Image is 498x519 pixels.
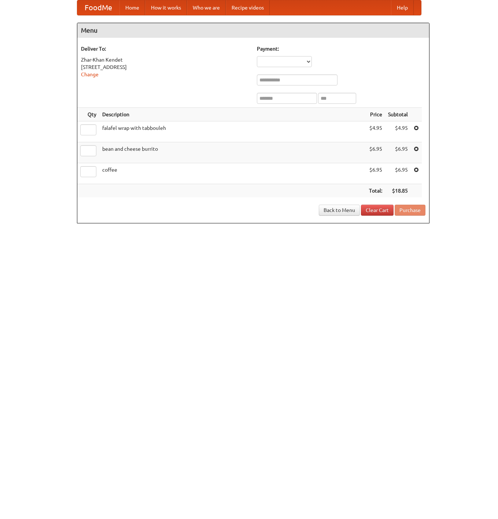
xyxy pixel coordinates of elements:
[385,163,411,184] td: $6.95
[99,163,366,184] td: coffee
[366,184,385,198] th: Total:
[391,0,414,15] a: Help
[99,108,366,121] th: Description
[81,63,250,71] div: [STREET_ADDRESS]
[99,121,366,142] td: falafel wrap with tabbouleh
[366,142,385,163] td: $6.95
[366,121,385,142] td: $4.95
[187,0,226,15] a: Who we are
[99,142,366,163] td: bean and cheese burrito
[119,0,145,15] a: Home
[81,72,99,77] a: Change
[361,205,394,216] a: Clear Cart
[395,205,425,216] button: Purchase
[385,121,411,142] td: $4.95
[385,108,411,121] th: Subtotal
[226,0,270,15] a: Recipe videos
[385,142,411,163] td: $6.95
[319,205,360,216] a: Back to Menu
[145,0,187,15] a: How it works
[77,0,119,15] a: FoodMe
[81,56,250,63] div: Zhar-Khan Kendet
[385,184,411,198] th: $18.85
[77,108,99,121] th: Qty
[366,163,385,184] td: $6.95
[366,108,385,121] th: Price
[77,23,429,38] h4: Menu
[257,45,425,52] h5: Payment:
[81,45,250,52] h5: Deliver To:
